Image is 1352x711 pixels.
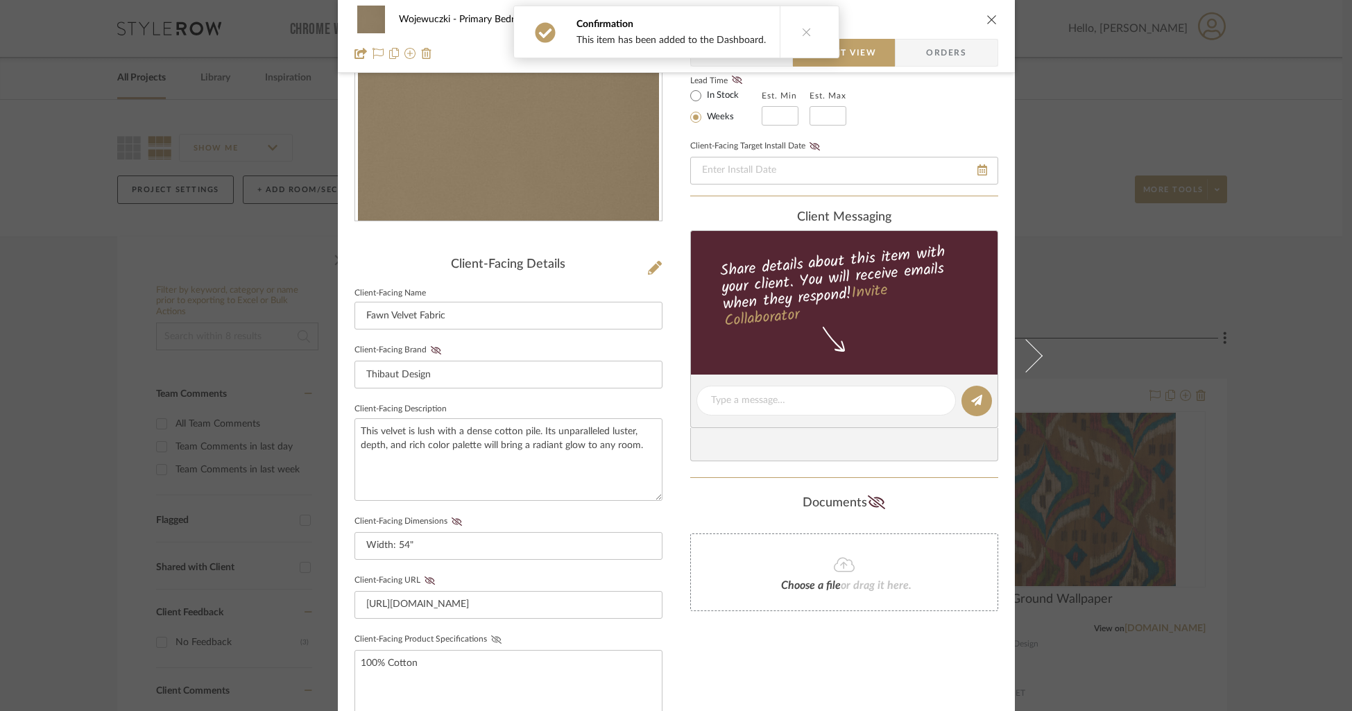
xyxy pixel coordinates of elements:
[781,580,841,591] span: Choose a file
[354,591,662,619] input: Enter item URL
[690,492,998,514] div: Documents
[986,13,998,26] button: close
[688,240,1000,333] div: Share details about this item with your client. You will receive emails when they respond!
[354,517,466,526] label: Client-Facing Dimensions
[704,89,739,102] label: In Stock
[421,48,432,59] img: Remove from project
[354,290,426,297] label: Client-Facing Name
[762,91,797,101] label: Est. Min
[690,210,998,225] div: client Messaging
[447,517,466,526] button: Client-Facing Dimensions
[805,142,824,151] button: Client-Facing Target Install Date
[354,302,662,329] input: Enter Client-Facing Item Name
[690,157,998,185] input: Enter Install Date
[427,345,445,355] button: Client-Facing Brand
[354,345,445,355] label: Client-Facing Brand
[354,532,662,560] input: Enter item dimensions
[728,74,746,87] button: Lead Time
[459,15,543,24] span: Primary Bedroom
[704,111,734,123] label: Weeks
[399,15,459,24] span: Wojewuczki
[354,361,662,388] input: Enter Client-Facing Brand
[911,39,982,67] span: Orders
[576,17,766,31] div: Confirmation
[354,6,388,33] img: dd411745-4c55-4d9a-82c7-96b9718e6104_48x40.jpg
[576,34,766,46] div: This item has been added to the Dashboard.
[690,74,762,87] label: Lead Time
[810,91,846,101] label: Est. Max
[354,406,447,413] label: Client-Facing Description
[812,39,876,67] span: Client View
[487,635,506,644] button: Client-Facing Product Specifications
[354,576,439,585] label: Client-Facing URL
[690,87,762,126] mat-radio-group: Select item type
[420,576,439,585] button: Client-Facing URL
[354,635,506,644] label: Client-Facing Product Specifications
[841,580,912,591] span: or drag it here.
[354,257,662,273] div: Client-Facing Details
[690,142,824,151] label: Client-Facing Target Install Date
